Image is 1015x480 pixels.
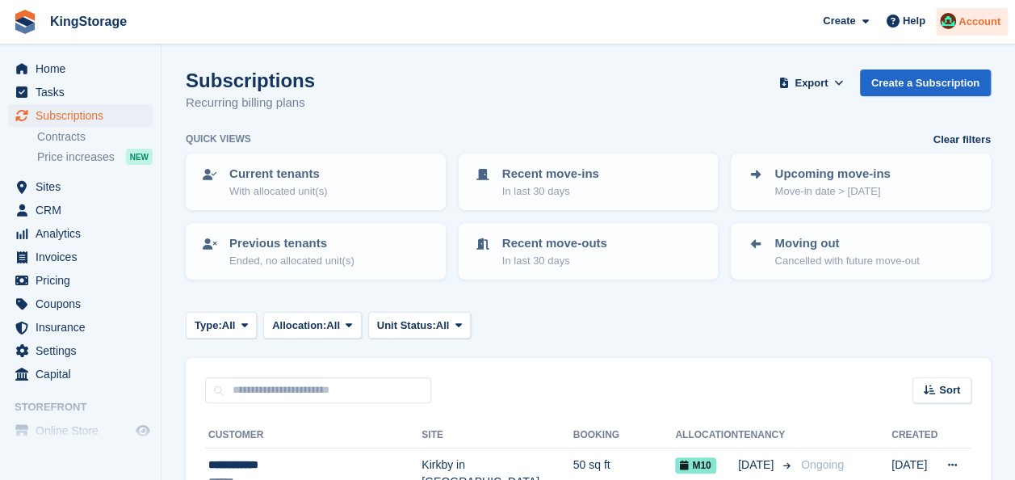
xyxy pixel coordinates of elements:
span: All [222,318,236,334]
a: Previous tenants Ended, no allocated unit(s) [187,225,444,278]
a: menu [8,81,153,103]
span: Settings [36,339,132,362]
div: NEW [126,149,153,165]
h1: Subscriptions [186,69,315,91]
a: Recent move-ins In last 30 days [460,155,717,208]
p: Current tenants [229,165,327,183]
a: menu [8,316,153,339]
p: Move-in date > [DATE] [774,183,890,200]
button: Type: All [186,312,257,339]
span: Ongoing [801,458,844,471]
span: M10 [675,457,715,474]
span: Pricing [36,269,132,292]
img: John King [940,13,956,29]
span: All [326,318,340,334]
p: Recent move-outs [502,234,607,253]
p: In last 30 days [502,253,607,269]
a: Clear filters [933,132,991,148]
a: menu [8,175,153,198]
a: menu [8,246,153,268]
span: Capital [36,363,132,385]
a: Recent move-outs In last 30 days [460,225,717,278]
span: CRM [36,199,132,221]
span: Invoices [36,246,132,268]
span: Sort [939,382,960,398]
p: Recurring billing plans [186,94,315,112]
span: Export [795,75,828,91]
a: Upcoming move-ins Move-in date > [DATE] [732,155,989,208]
h6: Quick views [186,132,251,146]
a: menu [8,269,153,292]
a: menu [8,199,153,221]
a: Moving out Cancelled with future move-out [732,225,989,278]
span: Allocation: [272,318,326,334]
span: Analytics [36,222,132,245]
th: Booking [573,423,676,448]
span: Home [36,57,132,80]
button: Allocation: All [263,312,362,339]
a: Current tenants With allocated unit(s) [187,155,444,208]
p: Upcoming move-ins [774,165,890,183]
a: menu [8,339,153,362]
span: [DATE] [738,457,777,474]
th: Allocation [675,423,738,448]
span: Account [958,14,1000,30]
img: stora-icon-8386f47178a22dfd0bd8f6a31ec36ba5ce8667c1dd55bd0f319d3a0aa187defe.svg [13,10,37,34]
a: menu [8,419,153,442]
a: menu [8,57,153,80]
a: Contracts [37,129,153,145]
th: Created [891,423,937,448]
span: Price increases [37,149,115,165]
p: Moving out [774,234,919,253]
a: Preview store [133,421,153,440]
button: Export [776,69,847,96]
p: Cancelled with future move-out [774,253,919,269]
p: In last 30 days [502,183,599,200]
button: Unit Status: All [368,312,471,339]
span: Type: [195,318,222,334]
span: Sites [36,175,132,198]
span: Storefront [15,399,161,415]
th: Tenancy [738,423,795,448]
a: menu [8,222,153,245]
span: Tasks [36,81,132,103]
span: All [436,318,450,334]
th: Customer [205,423,422,448]
a: Create a Subscription [860,69,991,96]
a: menu [8,363,153,385]
span: Unit Status: [377,318,436,334]
span: Help [903,13,925,29]
a: menu [8,104,153,127]
p: Recent move-ins [502,165,599,183]
span: Insurance [36,316,132,339]
span: Coupons [36,293,132,315]
p: With allocated unit(s) [229,183,327,200]
a: KingStorage [44,8,133,35]
th: Site [422,423,573,448]
span: Online Store [36,419,132,442]
p: Ended, no allocated unit(s) [229,253,354,269]
a: Price increases NEW [37,148,153,166]
span: Create [823,13,855,29]
p: Previous tenants [229,234,354,253]
span: Subscriptions [36,104,132,127]
a: menu [8,293,153,315]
